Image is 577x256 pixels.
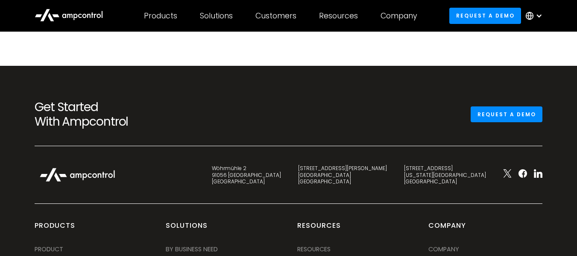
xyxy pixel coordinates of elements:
[200,11,233,21] div: Solutions
[298,165,387,185] div: [STREET_ADDRESS][PERSON_NAME] [GEOGRAPHIC_DATA] [GEOGRAPHIC_DATA]
[449,8,521,24] a: Request a demo
[297,244,331,254] div: Resources
[255,11,296,21] div: Customers
[144,11,177,21] div: Products
[212,165,281,185] div: Wöhrmühle 2 91056 [GEOGRAPHIC_DATA] [GEOGRAPHIC_DATA]
[166,244,218,254] div: BY BUSINESS NEED
[319,11,358,21] div: Resources
[297,221,341,237] div: Resources
[35,244,63,254] div: PRODUCT
[166,221,208,237] div: Solutions
[471,106,542,122] a: Request a demo
[381,11,417,21] div: Company
[404,165,486,185] div: [STREET_ADDRESS] [US_STATE][GEOGRAPHIC_DATA] [GEOGRAPHIC_DATA]
[35,163,120,186] img: Ampcontrol Logo
[35,100,193,129] h2: Get Started With Ampcontrol
[35,221,75,237] div: products
[428,221,466,237] div: Company
[428,244,459,254] div: Company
